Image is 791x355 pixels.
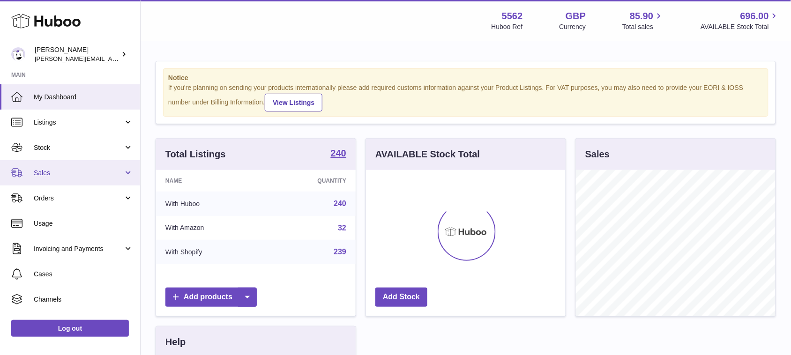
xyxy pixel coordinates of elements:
[585,148,610,161] h3: Sales
[622,10,664,31] a: 85.90 Total sales
[156,216,265,240] td: With Amazon
[165,288,257,307] a: Add products
[34,295,133,304] span: Channels
[34,143,123,152] span: Stock
[334,248,346,256] a: 239
[566,10,586,22] strong: GBP
[34,93,133,102] span: My Dashboard
[560,22,586,31] div: Currency
[34,219,133,228] span: Usage
[165,148,226,161] h3: Total Listings
[331,148,346,158] strong: 240
[156,170,265,192] th: Name
[265,170,356,192] th: Quantity
[338,224,346,232] a: 32
[34,118,123,127] span: Listings
[334,200,346,207] a: 240
[630,10,653,22] span: 85.90
[701,22,780,31] span: AVAILABLE Stock Total
[11,47,25,61] img: ketan@vasanticosmetics.com
[156,192,265,216] td: With Huboo
[265,94,322,111] a: View Listings
[34,244,123,253] span: Invoicing and Payments
[34,169,123,177] span: Sales
[622,22,664,31] span: Total sales
[165,336,186,348] h3: Help
[156,240,265,264] td: With Shopify
[331,148,346,160] a: 240
[34,270,133,279] span: Cases
[34,194,123,203] span: Orders
[375,288,427,307] a: Add Stock
[35,45,119,63] div: [PERSON_NAME]
[740,10,769,22] span: 696.00
[168,83,763,111] div: If you're planning on sending your products internationally please add required customs informati...
[168,74,763,82] strong: Notice
[375,148,480,161] h3: AVAILABLE Stock Total
[701,10,780,31] a: 696.00 AVAILABLE Stock Total
[35,55,188,62] span: [PERSON_NAME][EMAIL_ADDRESS][DOMAIN_NAME]
[492,22,523,31] div: Huboo Ref
[11,320,129,337] a: Log out
[502,10,523,22] strong: 5562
